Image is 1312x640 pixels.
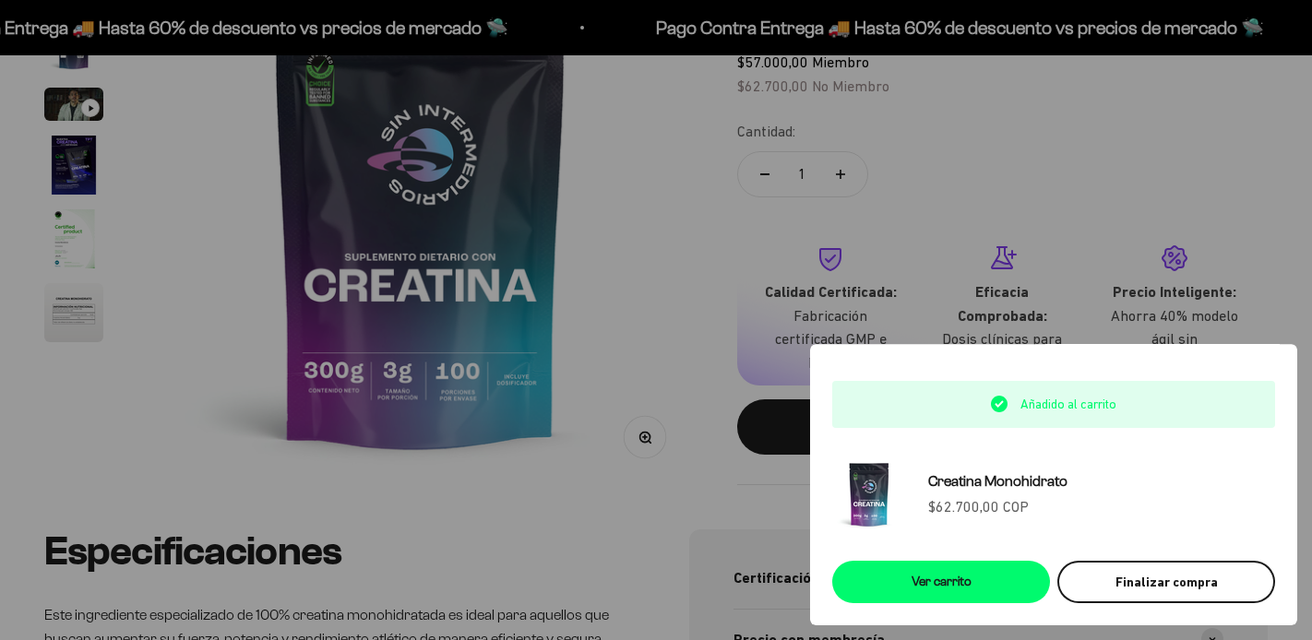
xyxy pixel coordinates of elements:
[832,457,906,531] img: Creatina Monohidrato
[928,495,1029,519] sale-price: $62.700,00 COP
[1057,561,1275,603] button: Finalizar compra
[928,469,1067,493] a: Creatina Monohidrato
[832,561,1050,603] a: Ver carrito
[1079,572,1253,592] div: Finalizar compra
[832,381,1275,427] div: Añadido al carrito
